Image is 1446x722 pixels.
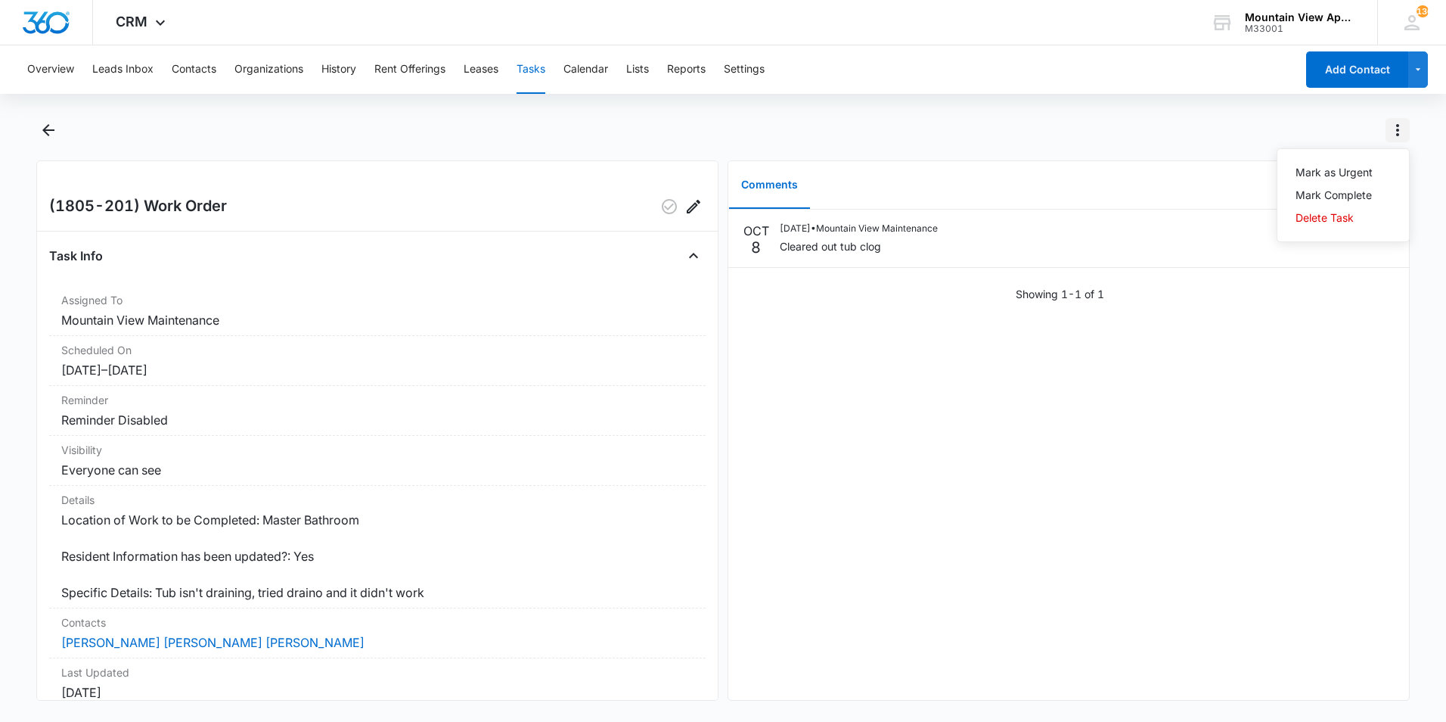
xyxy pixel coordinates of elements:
[667,45,706,94] button: Reports
[172,45,216,94] button: Contacts
[1245,11,1355,23] div: account name
[49,386,706,436] div: ReminderReminder Disabled
[61,664,694,680] dt: Last Updated
[49,658,706,708] div: Last Updated[DATE]
[563,45,608,94] button: Calendar
[61,361,694,379] dd: [DATE] – [DATE]
[681,195,706,219] button: Edit
[1016,286,1104,302] p: Showing 1-1 of 1
[780,238,938,254] p: Cleared out tub clog
[729,162,810,209] button: Comments
[1385,118,1410,142] button: Actions
[1277,207,1409,229] button: Delete Task
[626,45,649,94] button: Lists
[36,118,60,142] button: Back
[61,292,694,308] dt: Assigned To
[743,222,769,240] p: OCT
[780,222,938,235] p: [DATE] • Mountain View Maintenance
[116,14,147,30] span: CRM
[49,336,706,386] div: Scheduled On[DATE]–[DATE]
[1417,5,1429,17] span: 136
[92,45,154,94] button: Leads Inbox
[49,436,706,486] div: VisibilityEveryone can see
[61,311,694,329] dd: Mountain View Maintenance
[61,511,694,602] dd: Location of Work to be Completed: Master Bathroom Resident Information has been updated?: Yes Spe...
[49,486,706,608] div: DetailsLocation of Work to be Completed: Master Bathroom Resident Information has been updated?: ...
[517,45,545,94] button: Tasks
[234,45,303,94] button: Organizations
[1296,167,1373,178] div: Mark as Urgent
[61,635,365,650] a: [PERSON_NAME] [PERSON_NAME] [PERSON_NAME]
[61,461,694,479] dd: Everyone can see
[61,492,694,508] dt: Details
[61,442,694,458] dt: Visibility
[321,45,356,94] button: History
[61,683,694,702] dd: [DATE]
[464,45,498,94] button: Leases
[1245,23,1355,34] div: account id
[724,45,765,94] button: Settings
[49,286,706,336] div: Assigned ToMountain View Maintenance
[27,45,74,94] button: Overview
[1296,190,1373,201] div: Mark Complete
[751,240,761,255] p: 8
[1417,5,1429,17] div: notifications count
[49,608,706,658] div: Contacts[PERSON_NAME] [PERSON_NAME] [PERSON_NAME]
[1306,51,1408,88] button: Add Contact
[49,195,227,219] h2: (1805-201) Work Order
[49,247,103,265] h4: Task Info
[1277,184,1409,207] button: Mark Complete
[61,615,694,630] dt: Contacts
[61,342,694,358] dt: Scheduled On
[61,392,694,408] dt: Reminder
[681,244,706,268] button: Close
[1277,161,1409,184] button: Mark as Urgent
[374,45,445,94] button: Rent Offerings
[61,411,694,429] dd: Reminder Disabled
[1296,213,1373,223] div: Delete Task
